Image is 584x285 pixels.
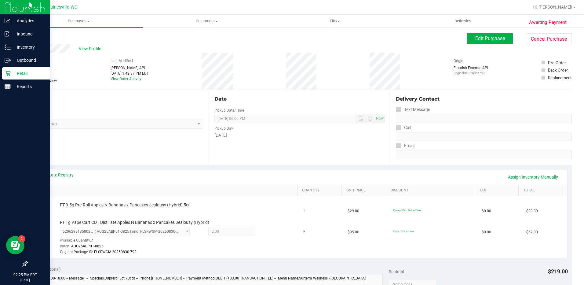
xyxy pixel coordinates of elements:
a: Quantity [302,188,339,193]
span: FLSRWGM-20250830-793 [94,250,137,254]
a: Purchases [15,15,143,28]
span: Awaiting Payment [529,19,567,26]
span: Purchases [15,18,143,24]
a: Customers [143,15,271,28]
p: Original ID: 326444591 [454,71,488,75]
div: Replacement [548,75,571,81]
span: Hi, [PERSON_NAME]! [533,5,572,9]
a: Deliveries [399,15,527,28]
iframe: Resource center [6,236,24,254]
input: Format: (999) 999-9999 [396,114,572,123]
div: Delivery Contact [396,95,572,103]
span: FT 1g Vape Cart CDT Distillate Apples N Bananas x Pancakes Jealousy (Hybrid) [60,220,209,225]
span: $95.00 [348,229,359,235]
span: Customers [143,18,270,24]
span: Gainesville WC [47,5,77,10]
inline-svg: Retail [5,70,11,76]
button: Cancel Purchase [526,33,572,45]
span: FT 0.5g Pre-Roll Apples N Bananas x Pancakes Jealousy (Hybrid) 5ct [60,202,190,208]
label: Pickup Date/Time [214,108,244,113]
span: AUG25ABP01-0825 [71,244,104,248]
div: [DATE] [214,132,385,139]
inline-svg: Inventory [5,44,11,50]
span: $0.00 [482,208,491,214]
input: Format: (999) 999-9999 [396,132,572,141]
span: Batch: [60,244,70,248]
p: Retail [11,70,47,77]
label: Origin [454,58,463,64]
span: Deliveries [446,18,480,24]
span: $29.00 [348,208,359,214]
label: Pickup Day [214,126,233,131]
span: 70cdt: 70% off line [392,230,414,233]
a: Discount [391,188,472,193]
div: Date [214,95,385,103]
a: Total [524,188,560,193]
p: [DATE] [3,278,47,282]
span: View Profile [79,46,103,52]
inline-svg: Outbound [5,57,11,63]
span: $20.30 [526,208,538,214]
span: 30preroll5ct: 30% off line [392,209,421,212]
iframe: Resource center unread badge [18,235,25,242]
span: Subtotal [389,269,404,274]
span: 1 [303,208,305,214]
span: 7 [91,238,93,242]
label: Call [396,123,411,132]
inline-svg: Inbound [5,31,11,37]
span: Tills [271,18,399,24]
p: Inventory [11,43,47,51]
span: 2 [303,229,305,235]
div: Location [27,95,203,103]
span: Edit Purchase [475,35,505,41]
p: Inbound [11,30,47,38]
div: [PERSON_NAME] API [111,65,149,71]
a: SKU [36,188,295,193]
p: Reports [11,83,47,90]
button: Edit Purchase [467,33,513,44]
p: 02:25 PM EDT [3,272,47,278]
a: Tills [271,15,399,28]
div: Back Order [548,67,568,73]
span: Original Package ID: [60,250,93,254]
div: Available Quantity: [60,236,197,248]
span: $219.00 [548,268,568,275]
div: Pre-Order [548,60,566,66]
label: Text Message [396,105,430,114]
a: View State Registry [37,172,74,178]
p: Outbound [11,57,47,64]
a: Unit Price [346,188,383,193]
span: $0.00 [482,229,491,235]
inline-svg: Reports [5,83,11,90]
label: Email [396,141,414,150]
div: [DATE] 1:42:37 PM EDT [111,71,149,76]
span: $57.00 [526,229,538,235]
a: View Order Activity [111,77,141,81]
a: Assign Inventory Manually [504,172,562,182]
label: Last Modified [111,58,133,64]
inline-svg: Analytics [5,18,11,24]
p: Analytics [11,17,47,24]
a: Tax [479,188,516,193]
div: Flourish External API [454,65,488,75]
